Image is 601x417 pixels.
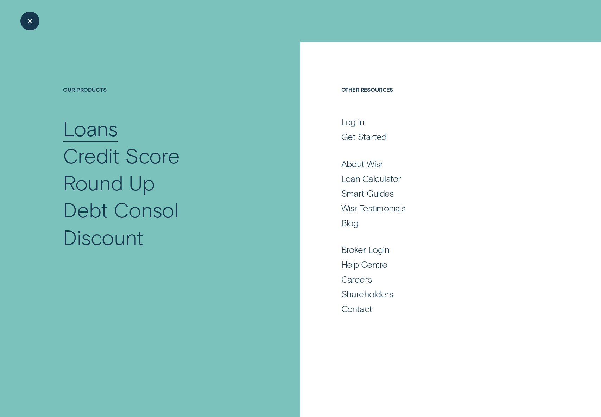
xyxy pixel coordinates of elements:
[341,217,359,228] div: Blog
[341,131,538,142] a: Get Started
[341,188,538,199] a: Smart Guides
[341,173,401,184] div: Loan Calculator
[341,188,394,199] div: Smart Guides
[341,202,538,214] a: Wisr Testimonials
[341,244,538,255] a: Broker Login
[341,86,538,114] h4: Other Resources
[63,169,257,196] a: Round Up
[63,169,154,196] div: Round Up
[341,288,393,299] div: Shareholders
[63,114,257,141] a: Loans
[341,173,538,184] a: Loan Calculator
[341,131,387,142] div: Get Started
[341,158,538,169] a: About Wisr
[63,86,257,114] h4: Our Products
[341,259,387,270] div: Help Centre
[341,217,538,228] a: Blog
[341,288,538,299] a: Shareholders
[341,116,365,127] div: Log in
[341,273,372,285] div: Careers
[63,141,180,169] div: Credit Score
[63,114,118,141] div: Loans
[341,244,390,255] div: Broker Login
[341,158,383,169] div: About Wisr
[341,303,372,314] div: Contact
[341,116,538,127] a: Log in
[341,202,406,214] div: Wisr Testimonials
[63,196,257,250] a: Debt Consol Discount
[341,303,538,314] a: Contact
[63,141,257,169] a: Credit Score
[341,259,538,270] a: Help Centre
[20,12,39,30] button: Close Menu
[341,273,538,285] a: Careers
